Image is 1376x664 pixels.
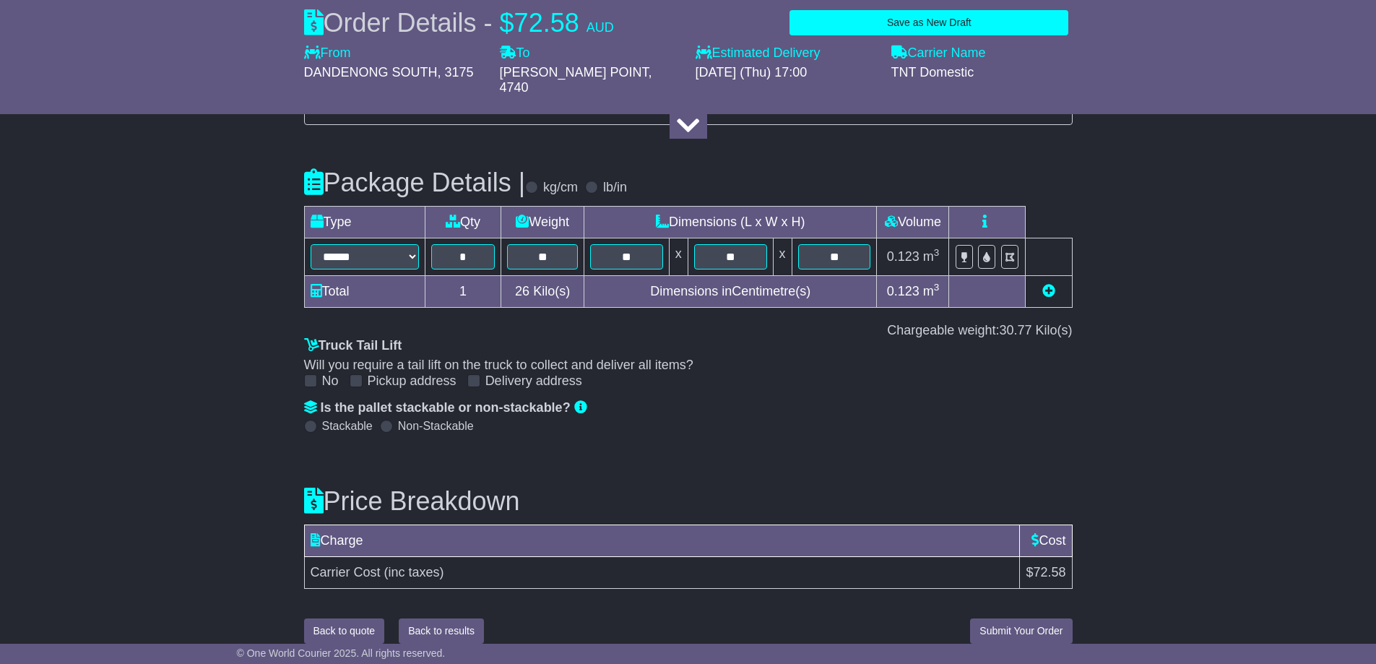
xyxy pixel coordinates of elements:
[970,618,1072,644] button: Submit Your Order
[237,647,446,659] span: © One World Courier 2025. All rights reserved.
[321,400,571,415] span: Is the pallet stackable or non-stackable?
[500,8,514,38] span: $
[587,20,614,35] span: AUD
[304,275,425,307] td: Total
[543,180,578,196] label: kg/cm
[304,487,1073,516] h3: Price Breakdown
[1026,565,1065,579] span: $72.58
[887,249,920,264] span: 0.123
[304,338,402,354] label: Truck Tail Lift
[304,7,614,38] div: Order Details -
[485,374,582,389] label: Delivery address
[304,618,385,644] button: Back to quote
[398,419,474,433] label: Non-Stackable
[603,180,627,196] label: lb/in
[887,284,920,298] span: 0.123
[322,419,373,433] label: Stackable
[500,46,530,61] label: To
[1042,284,1055,298] a: Add new item
[322,374,339,389] label: No
[773,238,792,275] td: x
[696,46,877,61] label: Estimated Delivery
[304,206,425,238] td: Type
[923,249,940,264] span: m
[789,10,1068,35] button: Save as New Draft
[934,247,940,258] sup: 3
[514,8,579,38] span: 72.58
[304,46,351,61] label: From
[923,284,940,298] span: m
[304,168,526,197] h3: Package Details |
[934,282,940,293] sup: 3
[304,525,1020,556] td: Charge
[669,238,688,275] td: x
[584,275,877,307] td: Dimensions in Centimetre(s)
[584,206,877,238] td: Dimensions (L x W x H)
[304,323,1073,339] div: Chargeable weight: Kilo(s)
[696,65,877,81] div: [DATE] (Thu) 17:00
[500,65,652,95] span: , 4740
[311,565,381,579] span: Carrier Cost
[979,625,1063,637] span: Submit Your Order
[384,565,444,579] span: (inc taxes)
[304,358,1073,374] div: Will you require a tail lift on the truck to collect and deliver all items?
[425,206,501,238] td: Qty
[891,65,1073,81] div: TNT Domestic
[425,275,501,307] td: 1
[304,65,438,79] span: DANDENONG SOUTH
[501,275,584,307] td: Kilo(s)
[501,206,584,238] td: Weight
[1020,525,1072,556] td: Cost
[891,46,986,61] label: Carrier Name
[999,323,1031,337] span: 30.77
[438,65,474,79] span: , 3175
[877,206,949,238] td: Volume
[368,374,456,389] label: Pickup address
[515,284,529,298] span: 26
[399,618,484,644] button: Back to results
[500,65,649,79] span: [PERSON_NAME] POINT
